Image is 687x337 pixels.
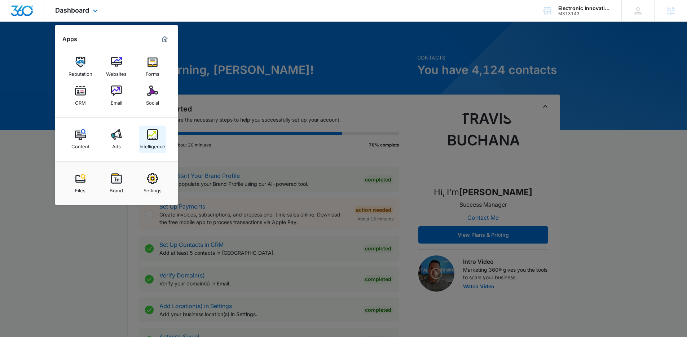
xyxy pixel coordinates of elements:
[106,67,127,77] div: Websites
[111,96,122,106] div: Email
[112,140,121,149] div: Ads
[55,6,89,14] span: Dashboard
[103,53,130,80] a: Websites
[75,96,86,106] div: CRM
[103,126,130,153] a: Ads
[144,184,162,193] div: Settings
[67,82,94,109] a: CRM
[103,82,130,109] a: Email
[139,82,166,109] a: Social
[67,126,94,153] a: Content
[62,36,77,43] h2: Apps
[140,140,165,149] div: Intelligence
[139,126,166,153] a: Intelligence
[139,170,166,197] a: Settings
[146,67,159,77] div: Forms
[69,67,92,77] div: Reputation
[71,140,89,149] div: Content
[146,96,159,106] div: Social
[110,184,123,193] div: Brand
[67,53,94,80] a: Reputation
[67,170,94,197] a: Files
[103,170,130,197] a: Brand
[159,34,171,45] a: Marketing 360® Dashboard
[558,5,611,11] div: account name
[139,53,166,80] a: Forms
[558,11,611,16] div: account id
[75,184,85,193] div: Files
